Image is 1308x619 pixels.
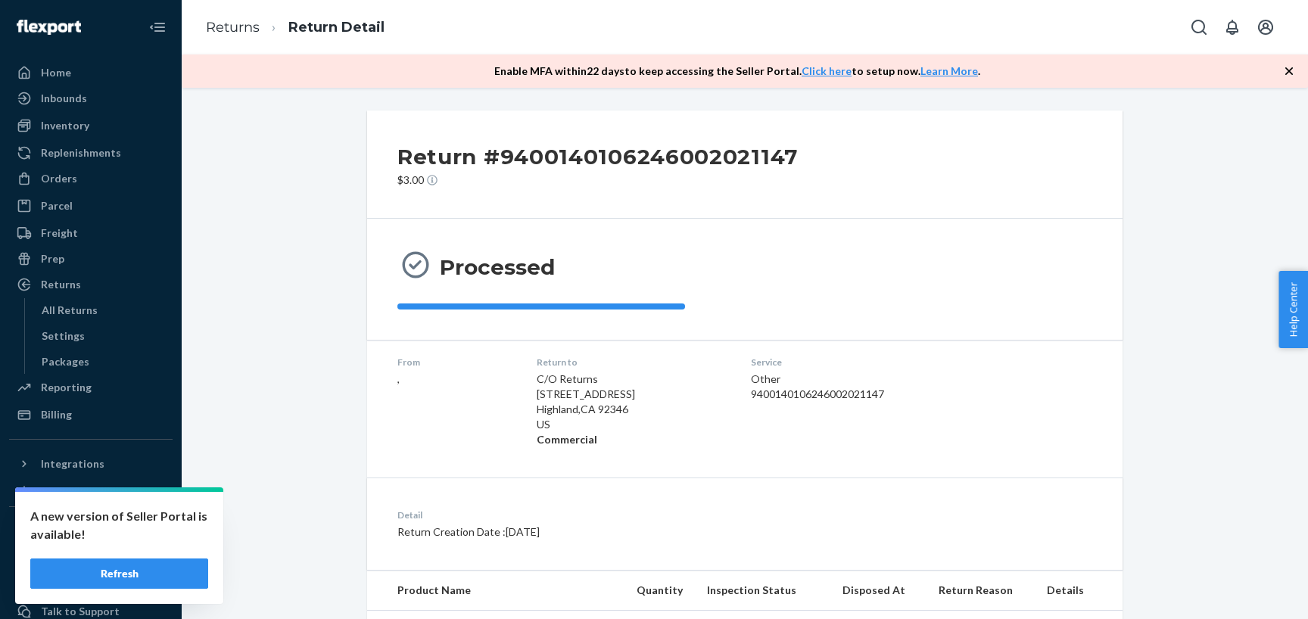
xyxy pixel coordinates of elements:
[194,5,397,50] ol: breadcrumbs
[397,372,400,385] span: ,
[9,86,173,110] a: Inbounds
[1035,571,1123,611] th: Details
[751,387,976,402] div: 9400140106246002021147
[9,141,173,165] a: Replenishments
[9,194,173,218] a: Parcel
[397,524,816,540] p: Return Creation Date : [DATE]
[440,254,555,281] h3: Processed
[41,380,92,395] div: Reporting
[1278,271,1308,348] button: Help Center
[41,65,71,80] div: Home
[926,571,1035,611] th: Return Reason
[537,356,727,369] dt: Return to
[1217,12,1247,42] button: Open notifications
[9,166,173,191] a: Orders
[537,417,727,432] p: US
[397,173,798,188] p: $3.00
[9,247,173,271] a: Prep
[920,64,978,77] a: Learn More
[34,350,173,374] a: Packages
[34,324,173,348] a: Settings
[9,272,173,297] a: Returns
[42,328,85,344] div: Settings
[9,221,173,245] a: Freight
[397,509,816,521] dt: Detail
[9,519,173,543] button: Fast Tags
[30,558,208,589] button: Refresh
[751,372,780,385] span: Other
[41,407,72,422] div: Billing
[41,198,73,213] div: Parcel
[34,298,173,322] a: All Returns
[41,604,120,619] div: Talk to Support
[9,375,173,400] a: Reporting
[206,19,260,36] a: Returns
[42,303,98,318] div: All Returns
[42,354,89,369] div: Packages
[41,277,81,292] div: Returns
[30,507,208,543] p: A new version of Seller Portal is available!
[41,145,121,160] div: Replenishments
[494,64,980,79] p: Enable MFA within 22 days to keep accessing the Seller Portal. to setup now. .
[695,571,831,611] th: Inspection Status
[537,433,597,446] strong: Commercial
[537,402,727,417] p: Highland , CA 92346
[537,372,727,387] p: C/O Returns
[367,571,617,611] th: Product Name
[9,403,173,427] a: Billing
[9,549,173,568] a: Add Fast Tag
[41,171,77,186] div: Orders
[751,356,976,369] dt: Service
[41,226,78,241] div: Freight
[17,20,81,35] img: Flexport logo
[142,12,173,42] button: Close Navigation
[41,484,108,497] div: Add Integration
[41,251,64,266] div: Prep
[9,114,173,138] a: Inventory
[397,356,512,369] dt: From
[41,118,89,133] div: Inventory
[1184,12,1214,42] button: Open Search Box
[9,574,173,598] a: Settings
[802,64,852,77] a: Click here
[41,456,104,471] div: Integrations
[397,141,798,173] h2: Return #9400140106246002021147
[537,387,727,402] p: [STREET_ADDRESS]
[617,571,694,611] th: Quantity
[1250,12,1281,42] button: Open account menu
[9,452,173,476] button: Integrations
[830,571,926,611] th: Disposed At
[9,61,173,85] a: Home
[9,482,173,500] a: Add Integration
[288,19,385,36] a: Return Detail
[41,91,87,106] div: Inbounds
